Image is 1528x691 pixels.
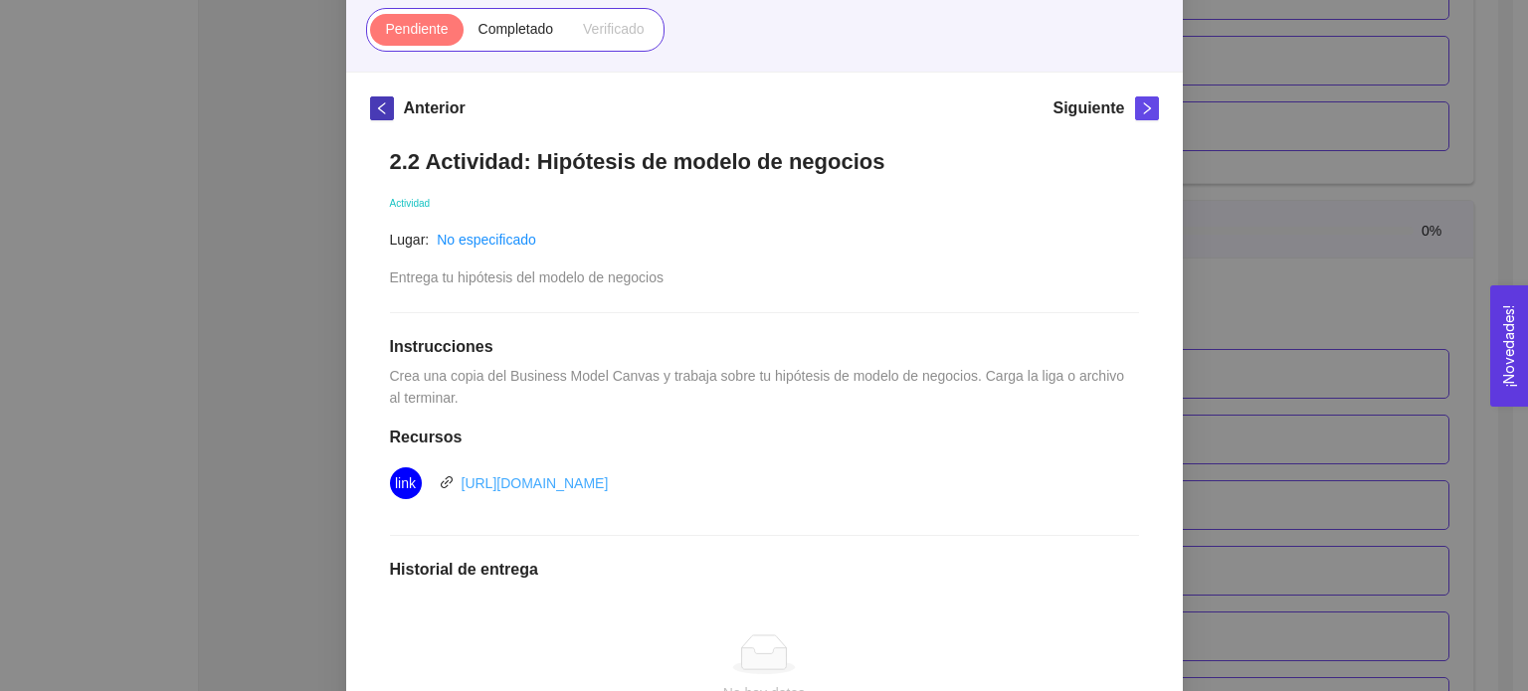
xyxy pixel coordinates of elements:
h1: Instrucciones [390,337,1139,357]
span: Pendiente [385,21,448,37]
span: link [440,475,454,489]
h1: Historial de entrega [390,560,1139,580]
span: Crea una copia del Business Model Canvas y trabaja sobre tu hipótesis de modelo de negocios. Carg... [390,368,1128,406]
span: Verificado [583,21,644,37]
h5: Siguiente [1052,96,1124,120]
button: Open Feedback Widget [1490,285,1528,407]
h1: Recursos [390,428,1139,447]
span: Entrega tu hipótesis del modelo de negocios [390,269,665,285]
h1: 2.2 Actividad: Hipótesis de modelo de negocios [390,148,1139,175]
span: left [371,101,393,115]
a: No especificado [437,232,536,248]
article: Lugar: [390,229,430,251]
span: Completado [478,21,554,37]
button: left [370,96,394,120]
button: right [1135,96,1159,120]
span: right [1136,101,1158,115]
span: link [395,467,416,499]
a: [URL][DOMAIN_NAME] [462,475,609,491]
span: Actividad [390,198,431,209]
h5: Anterior [404,96,466,120]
